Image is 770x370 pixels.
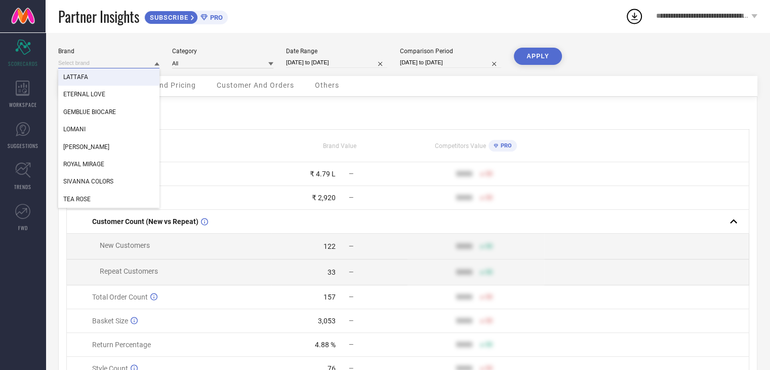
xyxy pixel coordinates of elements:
[485,341,493,348] span: 50
[456,242,472,250] div: 9999
[92,217,198,226] span: Customer Count (New vs Repeat)
[58,156,159,173] div: ROYAL MIRAGE
[323,293,336,301] div: 157
[349,317,353,324] span: —
[92,293,148,301] span: Total Order Count
[400,48,501,55] div: Comparison Period
[100,241,150,249] span: New Customers
[286,57,387,68] input: Select date range
[92,317,128,325] span: Basket Size
[485,269,493,276] span: 50
[349,170,353,177] span: —
[328,268,336,276] div: 33
[456,293,472,301] div: 9999
[349,194,353,201] span: —
[485,317,493,324] span: 50
[514,48,562,65] button: APPLY
[323,142,356,150] span: Brand Value
[58,173,159,190] div: SIVANNA COLORS
[435,142,486,150] span: Competitors Value
[349,293,353,301] span: —
[400,57,501,68] input: Select comparison period
[310,170,336,178] div: ₹ 4.79 L
[63,178,113,185] span: SIVANNA COLORS
[58,138,159,156] div: MISS ROSE
[58,58,159,68] input: Select brand
[498,142,512,149] span: PRO
[58,6,139,27] span: Partner Insights
[58,103,159,121] div: GEMBLUE BIOCARE
[485,293,493,301] span: 50
[66,104,749,117] div: Metrics
[63,126,86,133] span: LOMANI
[145,14,191,21] span: SUBSCRIBE
[18,224,28,232] span: FWD
[63,108,116,116] span: GEMBLUE BIOCARE
[456,341,472,349] div: 9999
[58,48,159,55] div: Brand
[58,68,159,86] div: LATTAFA
[58,121,159,138] div: LOMANI
[63,91,105,98] span: ETERNAL LOVE
[63,143,109,151] span: [PERSON_NAME]
[9,101,37,108] span: WORKSPACE
[349,269,353,276] span: —
[312,194,336,202] div: ₹ 2,920
[63,161,104,168] span: ROYAL MIRAGE
[485,194,493,201] span: 50
[217,81,294,89] span: Customer And Orders
[208,14,223,21] span: PRO
[485,170,493,177] span: 50
[92,341,151,349] span: Return Percentage
[172,48,273,55] div: Category
[8,142,38,150] span: SUGGESTIONS
[349,341,353,348] span: —
[315,341,336,349] div: 4.88 %
[315,81,339,89] span: Others
[456,170,472,178] div: 9999
[286,48,387,55] div: Date Range
[63,196,91,203] span: TEA ROSE
[58,86,159,103] div: ETERNAL LOVE
[485,243,493,250] span: 50
[100,267,158,275] span: Repeat Customers
[144,8,228,24] a: SUBSCRIBEPRO
[318,317,336,325] div: 3,053
[323,242,336,250] div: 122
[625,7,643,25] div: Open download list
[456,317,472,325] div: 9999
[349,243,353,250] span: —
[58,191,159,208] div: TEA ROSE
[63,73,88,81] span: LATTAFA
[456,268,472,276] div: 9999
[14,183,31,191] span: TRENDS
[8,60,38,67] span: SCORECARDS
[456,194,472,202] div: 9999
